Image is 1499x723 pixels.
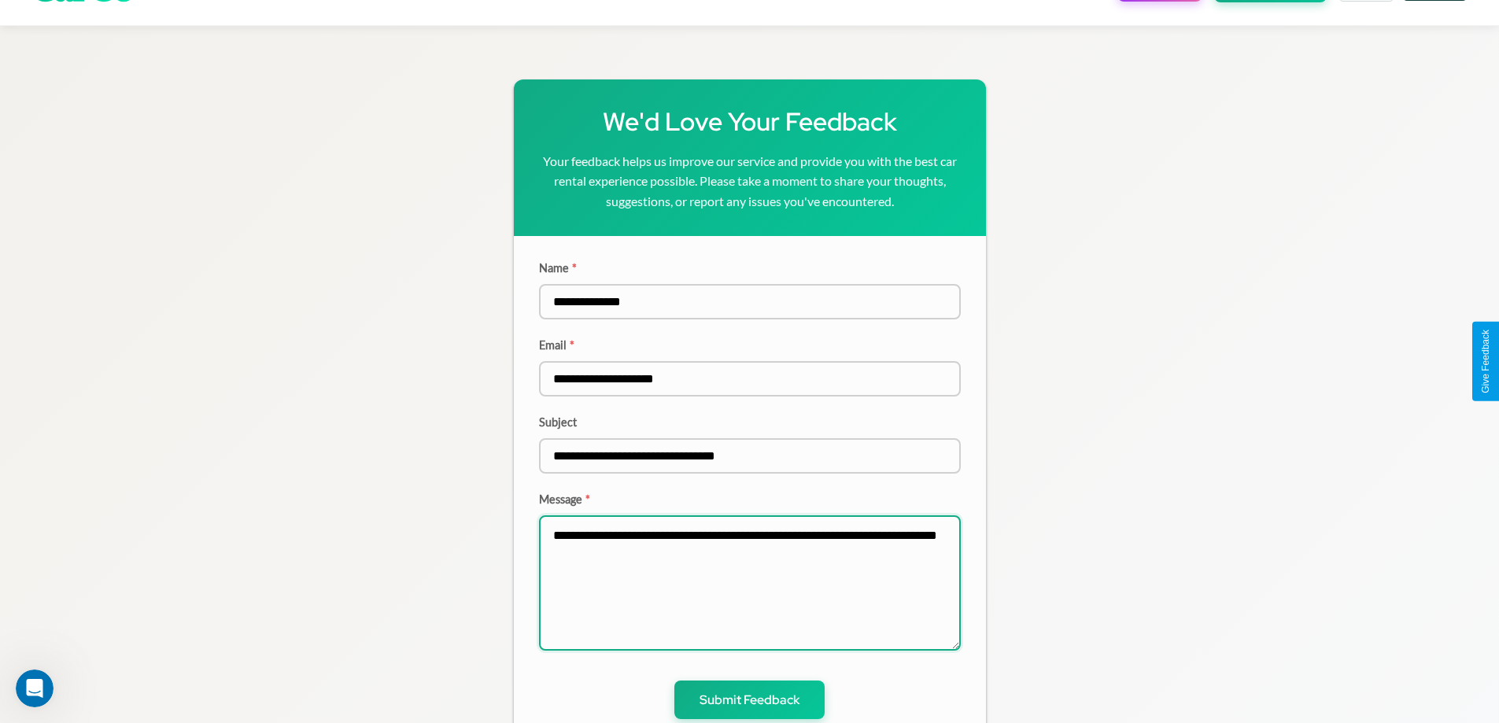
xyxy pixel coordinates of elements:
[539,151,961,212] p: Your feedback helps us improve our service and provide you with the best car rental experience po...
[539,105,961,138] h1: We'd Love Your Feedback
[539,492,961,506] label: Message
[539,261,961,275] label: Name
[16,670,54,707] iframe: Intercom live chat
[539,338,961,352] label: Email
[1480,330,1491,393] div: Give Feedback
[539,415,961,429] label: Subject
[674,681,825,719] button: Submit Feedback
